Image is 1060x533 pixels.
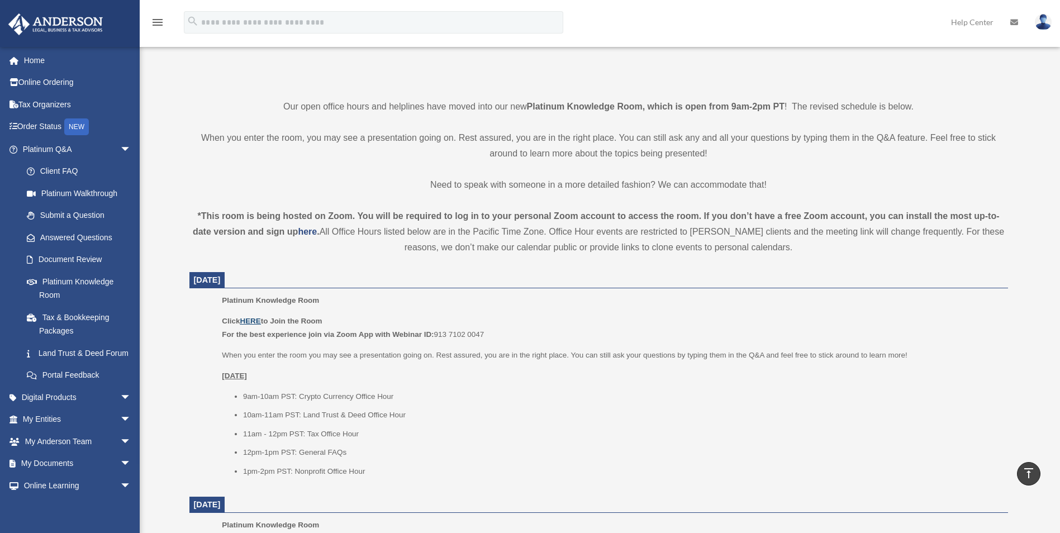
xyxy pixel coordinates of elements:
[8,430,148,453] a: My Anderson Teamarrow_drop_down
[16,182,148,204] a: Platinum Walkthrough
[189,130,1008,161] p: When you enter the room, you may see a presentation going on. Rest assured, you are in the right ...
[120,453,142,475] span: arrow_drop_down
[16,342,148,364] a: Land Trust & Deed Forum
[222,315,1000,341] p: 913 7102 0047
[317,227,319,236] strong: .
[8,453,148,475] a: My Documentsarrow_drop_down
[243,465,1000,478] li: 1pm-2pm PST: Nonprofit Office Hour
[222,296,319,304] span: Platinum Knowledge Room
[1017,462,1040,486] a: vertical_align_top
[16,160,148,183] a: Client FAQ
[8,93,148,116] a: Tax Organizers
[120,138,142,161] span: arrow_drop_down
[8,408,148,431] a: My Entitiesarrow_drop_down
[189,208,1008,255] div: All Office Hours listed below are in the Pacific Time Zone. Office Hour events are restricted to ...
[222,330,434,339] b: For the best experience join via Zoom App with Webinar ID:
[187,15,199,27] i: search
[222,317,322,325] b: Click to Join the Room
[222,372,247,380] u: [DATE]
[8,138,148,160] a: Platinum Q&Aarrow_drop_down
[189,99,1008,115] p: Our open office hours and helplines have moved into our new ! The revised schedule is below.
[120,386,142,409] span: arrow_drop_down
[194,275,221,284] span: [DATE]
[8,49,148,72] a: Home
[193,211,1000,236] strong: *This room is being hosted on Zoom. You will be required to log in to your personal Zoom account ...
[5,13,106,35] img: Anderson Advisors Platinum Portal
[151,16,164,29] i: menu
[8,474,148,497] a: Online Learningarrow_drop_down
[298,227,317,236] a: here
[527,102,785,111] strong: Platinum Knowledge Room, which is open from 9am-2pm PT
[243,427,1000,441] li: 11am - 12pm PST: Tax Office Hour
[243,408,1000,422] li: 10am-11am PST: Land Trust & Deed Office Hour
[16,226,148,249] a: Answered Questions
[120,430,142,453] span: arrow_drop_down
[243,446,1000,459] li: 12pm-1pm PST: General FAQs
[16,364,148,387] a: Portal Feedback
[222,521,319,529] span: Platinum Knowledge Room
[8,72,148,94] a: Online Ordering
[16,204,148,227] a: Submit a Question
[64,118,89,135] div: NEW
[120,474,142,497] span: arrow_drop_down
[194,500,221,509] span: [DATE]
[240,317,260,325] a: HERE
[16,306,148,342] a: Tax & Bookkeeping Packages
[1022,467,1035,480] i: vertical_align_top
[8,116,148,139] a: Order StatusNEW
[1035,14,1052,30] img: User Pic
[243,390,1000,403] li: 9am-10am PST: Crypto Currency Office Hour
[8,386,148,408] a: Digital Productsarrow_drop_down
[222,349,1000,362] p: When you enter the room you may see a presentation going on. Rest assured, you are in the right p...
[189,177,1008,193] p: Need to speak with someone in a more detailed fashion? We can accommodate that!
[16,270,142,306] a: Platinum Knowledge Room
[16,249,148,271] a: Document Review
[120,408,142,431] span: arrow_drop_down
[151,20,164,29] a: menu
